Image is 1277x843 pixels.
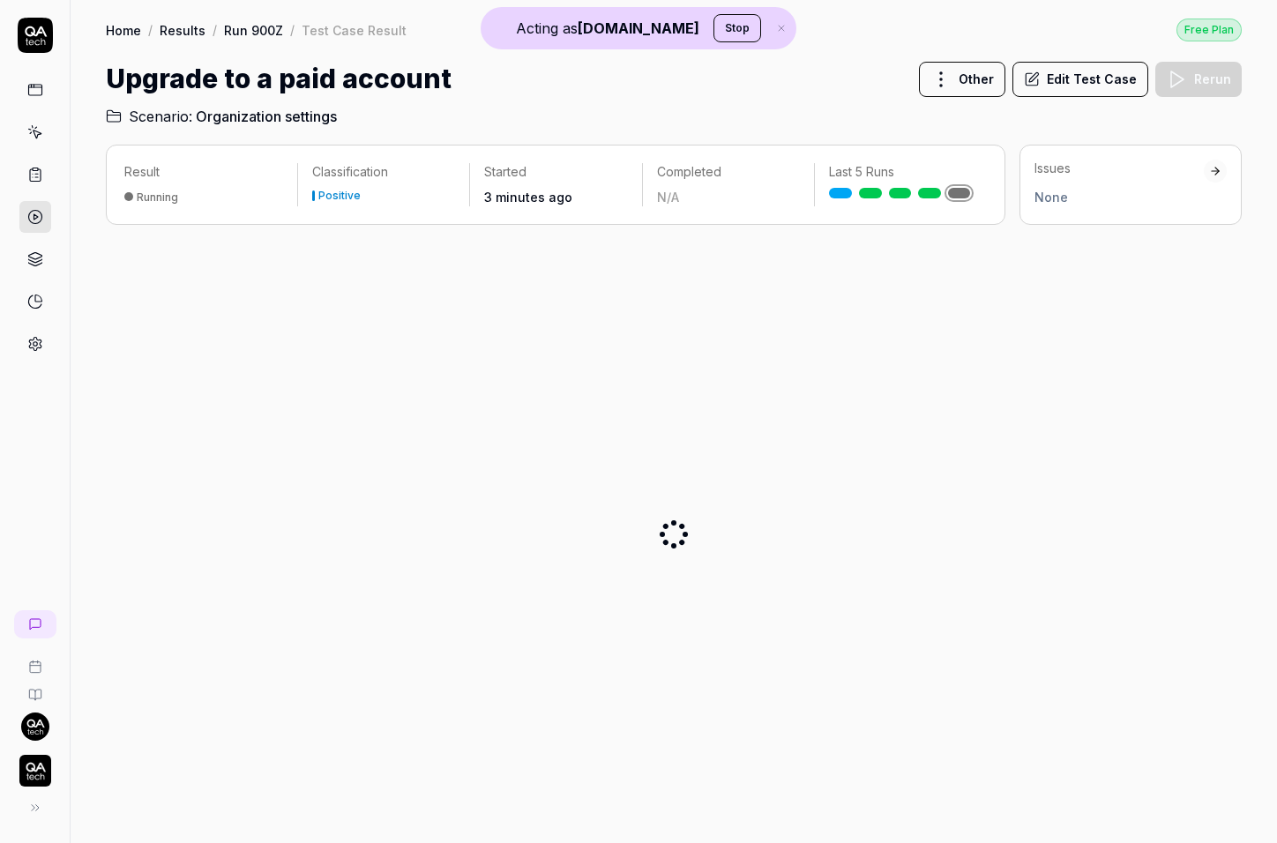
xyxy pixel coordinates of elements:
[1034,188,1204,206] div: None
[14,610,56,638] a: New conversation
[657,163,801,181] p: Completed
[318,190,361,201] div: Positive
[137,190,178,204] div: Running
[125,106,192,127] span: Scenario:
[1176,19,1242,41] div: Free Plan
[196,106,337,127] span: Organization settings
[1176,18,1242,41] a: Free Plan
[919,62,1005,97] button: Other
[21,712,49,741] img: 7ccf6c19-61ad-4a6c-8811-018b02a1b829.jpg
[106,21,141,39] a: Home
[213,21,217,39] div: /
[657,190,679,205] span: N/A
[106,59,452,99] h1: Upgrade to a paid account
[148,21,153,39] div: /
[713,14,761,42] button: Stop
[160,21,205,39] a: Results
[106,106,337,127] a: Scenario:Organization settings
[7,645,63,674] a: Book a call with us
[7,674,63,702] a: Documentation
[124,163,283,181] p: Result
[7,741,63,790] button: QA Tech Logo
[484,163,628,181] p: Started
[302,21,407,39] div: Test Case Result
[19,755,51,787] img: QA Tech Logo
[1012,62,1148,97] button: Edit Test Case
[1034,160,1204,177] div: Issues
[224,21,283,39] a: Run 900Z
[484,190,572,205] time: 3 minutes ago
[290,21,295,39] div: /
[1155,62,1242,97] button: Rerun
[312,163,456,181] p: Classification
[829,163,973,181] p: Last 5 Runs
